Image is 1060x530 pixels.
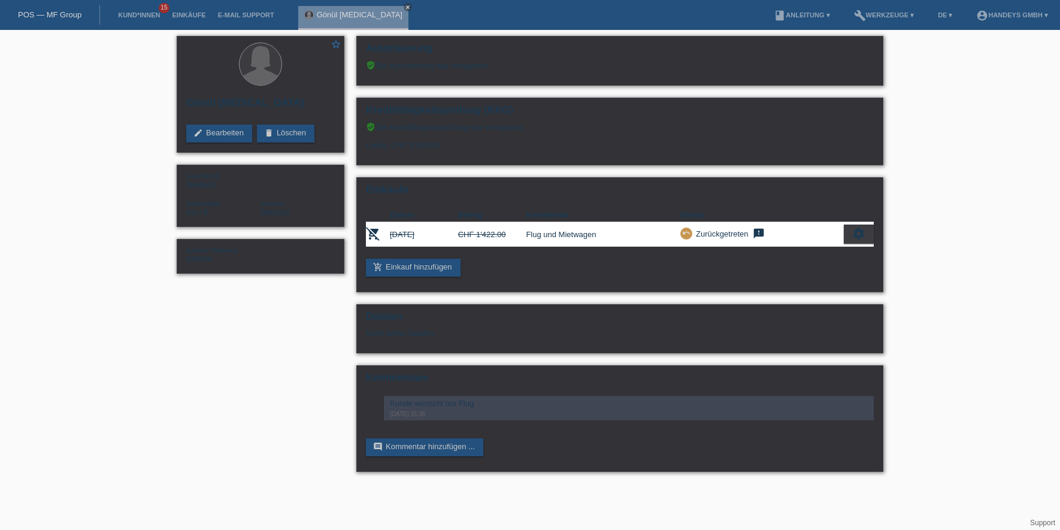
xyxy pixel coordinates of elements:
a: Einkäufe [166,11,211,19]
i: edit [193,128,203,138]
a: star_border [331,39,341,52]
i: add_shopping_cart [373,262,383,272]
span: Australien / B / 23.12.2020 [186,208,209,217]
th: Betrag [458,208,526,222]
div: Noch keine Dateien [366,329,732,338]
i: comment [373,442,383,452]
div: Zurückgetreten [692,228,748,240]
i: verified_user [366,60,375,70]
a: close [404,3,412,11]
span: Deutsch [261,208,289,217]
h2: Einkäufe [366,184,874,202]
td: Flug und Mietwagen [526,222,680,247]
a: account_circleHandeys GmbH ▾ [970,11,1054,19]
i: undo [682,229,690,237]
div: Weiblich [186,171,261,189]
i: close [405,4,411,10]
a: buildWerkzeuge ▾ [848,11,920,19]
div: Die Autorisierung war erfolgreich. [366,60,874,70]
h2: Kreditfähigkeitsprüfung (KKG) [366,104,874,122]
h2: Kommentare [366,372,874,390]
a: Gönül [MEDICAL_DATA] [317,10,402,19]
i: settings [852,227,865,240]
h2: Gönül [MEDICAL_DATA] [186,97,335,115]
span: Nationalität [186,200,219,207]
a: Support [1030,519,1055,527]
i: delete [264,128,274,138]
i: feedback [752,228,766,240]
i: verified_user [366,122,375,132]
a: Kund*innen [112,11,166,19]
td: CHF 1'422.00 [458,222,526,247]
a: add_shopping_cartEinkauf hinzufügen [366,259,461,277]
div: DERYA [186,246,261,264]
span: Sprache [261,200,285,207]
span: Geschlecht [186,172,219,180]
h2: Autorisierung [366,43,874,60]
span: Externe Referenz [186,247,238,254]
a: bookAnleitung ▾ [768,11,835,19]
a: DE ▾ [932,11,958,19]
i: book [774,10,786,22]
div: [DATE] 15:36 [390,411,868,417]
td: [DATE] [390,222,458,247]
th: Kommentar [526,208,680,222]
a: deleteLöschen [257,125,314,143]
i: build [854,10,866,22]
a: editBearbeiten [186,125,252,143]
span: 15 [159,3,169,13]
a: commentKommentar hinzufügen ... [366,438,483,456]
div: Kunde wünscht nur Flug [390,399,868,408]
th: Status [680,208,844,222]
div: Die Kreditfähigkeitsprüfung war erfolgreich. Limite: CHF 3'500.00 [366,122,874,159]
i: account_circle [976,10,988,22]
i: POSP00026410 [366,226,380,241]
a: E-Mail Support [212,11,280,19]
th: Datum [390,208,458,222]
a: POS — MF Group [18,10,81,19]
h2: Dateien [366,311,874,329]
i: star_border [331,39,341,50]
